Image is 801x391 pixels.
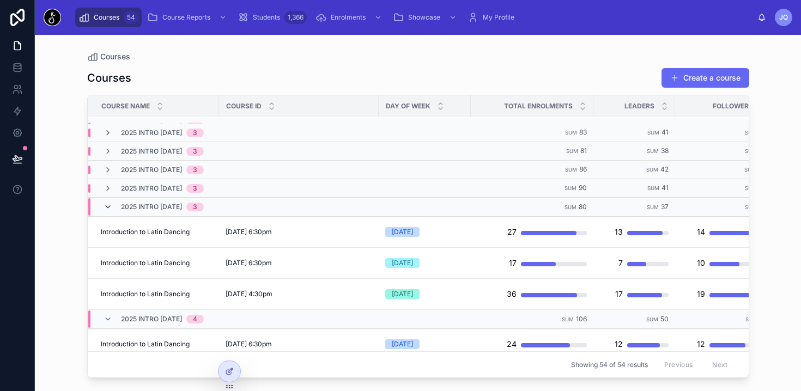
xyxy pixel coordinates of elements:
[477,283,587,305] a: 36
[745,316,757,322] small: Sum
[101,228,213,236] a: Introduction to Latin Dancing
[580,146,587,155] span: 81
[566,148,578,154] small: Sum
[565,167,577,173] small: Sum
[713,102,753,111] span: Followers
[507,221,517,243] div: 27
[745,130,757,136] small: Sum
[226,228,372,236] a: [DATE] 6:30pm
[600,221,669,243] a: 13
[565,185,577,191] small: Sum
[745,148,757,154] small: Sum
[571,361,648,369] span: Showing 54 of 54 results
[392,227,413,237] div: [DATE]
[660,315,669,323] span: 50
[615,221,623,243] div: 13
[647,185,659,191] small: Sum
[565,130,577,136] small: Sum
[615,283,623,305] div: 17
[226,228,272,236] span: [DATE] 6:30pm
[193,122,197,131] div: 3
[779,13,788,22] span: JQ
[101,102,150,111] span: Course Name
[121,147,182,156] span: 2025 Intro [DATE]
[87,51,130,62] a: Courses
[385,258,464,268] a: [DATE]
[226,290,372,298] a: [DATE] 4:30pm
[576,122,587,130] span: 105
[477,221,587,243] a: 27
[94,13,119,22] span: Courses
[392,339,413,349] div: [DATE]
[661,146,669,155] span: 38
[507,283,517,305] div: 36
[579,184,587,192] span: 90
[662,68,749,88] button: Create a course
[392,289,413,299] div: [DATE]
[600,333,669,355] a: 12
[615,333,623,355] div: 12
[101,228,190,236] span: Introduction to Latin Dancing
[697,221,705,243] div: 14
[745,204,757,210] small: Sum
[226,340,372,349] a: [DATE] 6:30pm
[70,5,757,29] div: scrollable content
[600,283,669,305] a: 17
[226,340,272,349] span: [DATE] 6:30pm
[226,259,372,267] a: [DATE] 6:30pm
[121,203,182,211] span: 2025 Intro [DATE]
[576,315,587,323] span: 106
[87,70,131,85] h1: Courses
[507,333,517,355] div: 24
[193,166,197,174] div: 3
[676,333,761,355] a: 12
[101,290,213,298] a: Introduction to Latin Dancing
[661,203,669,211] span: 37
[464,8,522,27] a: My Profile
[477,252,587,274] a: 17
[676,283,761,305] a: 19
[193,184,197,193] div: 3
[193,147,197,156] div: 3
[392,258,413,268] div: [DATE]
[144,8,232,27] a: Course Reports
[662,128,669,136] span: 41
[647,148,659,154] small: Sum
[697,333,705,355] div: 12
[101,340,190,349] span: Introduction to Latin Dancing
[101,259,190,267] span: Introduction to Latin Dancing
[101,259,213,267] a: Introduction to Latin Dancing
[284,11,307,24] div: 1,366
[646,167,658,173] small: Sum
[331,13,366,22] span: Enrolments
[193,315,197,323] div: 4
[312,8,387,27] a: Enrolments
[226,290,272,298] span: [DATE] 4:30pm
[121,166,182,174] span: 2025 Intro [DATE]
[662,184,669,192] span: 41
[193,203,197,211] div: 3
[386,102,430,111] span: Day of Week
[676,221,761,243] a: 14
[562,316,574,322] small: Sum
[100,51,130,62] span: Courses
[579,128,587,136] span: 83
[385,227,464,237] a: [DATE]
[226,259,272,267] span: [DATE] 6:30pm
[234,8,310,27] a: Students1,366
[226,102,262,111] span: Course ID
[390,8,462,27] a: Showcase
[676,252,761,274] a: 10
[646,316,658,322] small: Sum
[124,11,138,24] div: 54
[624,102,654,111] span: Leaders
[253,13,280,22] span: Students
[385,289,464,299] a: [DATE]
[565,204,577,210] small: Sum
[101,340,213,349] a: Introduction to Latin Dancing
[697,252,705,274] div: 10
[162,13,210,22] span: Course Reports
[618,252,623,274] div: 7
[477,333,587,355] a: 24
[121,184,182,193] span: 2025 Intro [DATE]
